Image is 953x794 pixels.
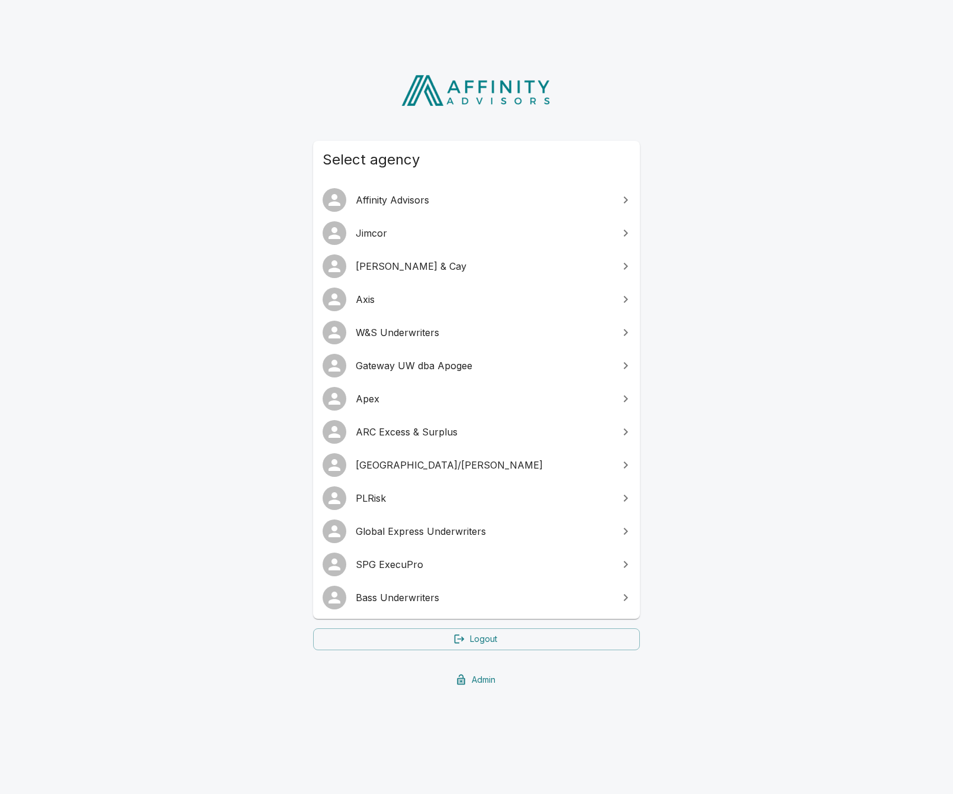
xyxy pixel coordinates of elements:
a: Jimcor [313,217,640,250]
a: PLRisk [313,482,640,515]
a: Global Express Underwriters [313,515,640,548]
a: [PERSON_NAME] & Cay [313,250,640,283]
span: Global Express Underwriters [356,524,611,538]
span: Gateway UW dba Apogee [356,359,611,373]
a: Admin [313,669,640,691]
a: Axis [313,283,640,316]
a: ARC Excess & Surplus [313,415,640,448]
span: PLRisk [356,491,611,505]
a: Apex [313,382,640,415]
span: Bass Underwriters [356,590,611,605]
span: W&S Underwriters [356,325,611,340]
a: Affinity Advisors [313,183,640,217]
span: SPG ExecuPro [356,557,611,572]
a: [GEOGRAPHIC_DATA]/[PERSON_NAME] [313,448,640,482]
a: Bass Underwriters [313,581,640,614]
img: Affinity Advisors Logo [392,71,562,110]
span: Jimcor [356,226,611,240]
a: W&S Underwriters [313,316,640,349]
span: Axis [356,292,611,306]
span: Affinity Advisors [356,193,611,207]
a: Gateway UW dba Apogee [313,349,640,382]
a: SPG ExecuPro [313,548,640,581]
span: Apex [356,392,611,406]
span: [PERSON_NAME] & Cay [356,259,611,273]
span: ARC Excess & Surplus [356,425,611,439]
span: Select agency [323,150,630,169]
a: Logout [313,628,640,650]
span: [GEOGRAPHIC_DATA]/[PERSON_NAME] [356,458,611,472]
